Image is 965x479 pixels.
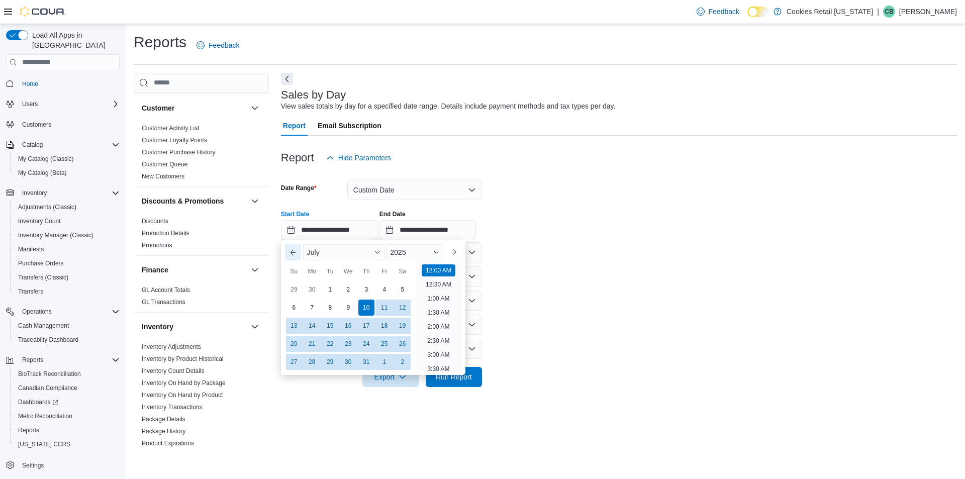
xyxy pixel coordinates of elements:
[18,259,64,267] span: Purchase Orders
[304,354,320,370] div: day-28
[358,318,374,334] div: day-17
[142,403,203,411] span: Inventory Transactions
[322,263,338,279] div: Tu
[20,7,65,17] img: Cova
[14,438,74,450] a: [US_STATE] CCRS
[18,98,42,110] button: Users
[387,244,444,260] div: Button. Open the year selector. 2025 is currently selected.
[283,116,306,136] span: Report
[142,416,185,423] a: Package Details
[286,300,302,316] div: day-6
[468,272,476,280] button: Open list of options
[436,372,472,382] span: Run Report
[340,336,356,352] div: day-23
[307,248,320,256] span: July
[362,367,419,387] button: Export
[322,354,338,370] div: day-29
[14,382,81,394] a: Canadian Compliance
[142,217,168,225] span: Discounts
[877,6,879,18] p: |
[142,367,205,374] a: Inventory Count Details
[142,379,226,387] a: Inventory On Hand by Package
[142,241,172,249] span: Promotions
[142,404,203,411] a: Inventory Transactions
[14,257,68,269] a: Purchase Orders
[22,141,43,149] span: Catalog
[142,439,194,447] span: Product Expirations
[14,424,43,436] a: Reports
[18,306,120,318] span: Operations
[18,412,72,420] span: Metrc Reconciliation
[285,280,412,371] div: July, 2025
[303,244,384,260] div: Button. Open the month selector. July is currently selected.
[747,7,768,17] input: Dark Mode
[14,153,78,165] a: My Catalog (Classic)
[885,6,894,18] span: cB
[322,336,338,352] div: day-22
[2,305,124,319] button: Operations
[14,334,82,346] a: Traceabilty Dashboard
[18,426,39,434] span: Reports
[134,122,269,186] div: Customer
[423,349,453,361] li: 3:00 AM
[2,76,124,91] button: Home
[14,229,98,241] a: Inventory Manager (Classic)
[286,318,302,334] div: day-13
[14,438,120,450] span: Washington CCRS
[340,300,356,316] div: day-9
[14,285,120,298] span: Transfers
[10,437,124,451] button: [US_STATE] CCRS
[2,353,124,367] button: Reports
[395,281,411,298] div: day-5
[142,440,194,447] a: Product Expirations
[445,244,461,260] button: Next month
[142,452,187,459] a: Purchase Orders
[426,367,482,387] button: Run Report
[134,215,269,255] div: Discounts & Promotions
[142,136,207,144] span: Customer Loyalty Points
[2,97,124,111] button: Users
[423,307,453,319] li: 1:30 AM
[304,263,320,279] div: Mo
[18,336,78,344] span: Traceabilty Dashboard
[376,263,393,279] div: Fr
[142,286,190,294] span: GL Account Totals
[2,457,124,472] button: Settings
[142,148,216,156] span: Customer Purchase History
[10,319,124,333] button: Cash Management
[142,322,173,332] h3: Inventory
[18,459,48,471] a: Settings
[14,396,120,408] span: Dashboards
[14,153,120,165] span: My Catalog (Classic)
[10,284,124,299] button: Transfers
[423,293,453,305] li: 1:00 AM
[142,343,201,350] a: Inventory Adjustments
[286,336,302,352] div: day-20
[249,195,261,207] button: Discounts & Promotions
[422,278,455,291] li: 12:30 AM
[142,160,187,168] span: Customer Queue
[423,335,453,347] li: 2:30 AM
[192,35,243,55] a: Feedback
[18,398,58,406] span: Dashboards
[304,318,320,334] div: day-14
[376,318,393,334] div: day-18
[358,281,374,298] div: day-3
[18,78,42,90] a: Home
[304,281,320,298] div: day-30
[18,354,47,366] button: Reports
[10,333,124,347] button: Traceabilty Dashboard
[142,103,174,113] h3: Customer
[142,137,207,144] a: Customer Loyalty Points
[318,116,381,136] span: Email Subscription
[281,89,346,101] h3: Sales by Day
[22,100,38,108] span: Users
[379,210,406,218] label: End Date
[899,6,957,18] p: [PERSON_NAME]
[286,281,302,298] div: day-29
[422,264,455,276] li: 12:00 AM
[22,356,43,364] span: Reports
[14,201,80,213] a: Adjustments (Classic)
[142,392,223,399] a: Inventory On Hand by Product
